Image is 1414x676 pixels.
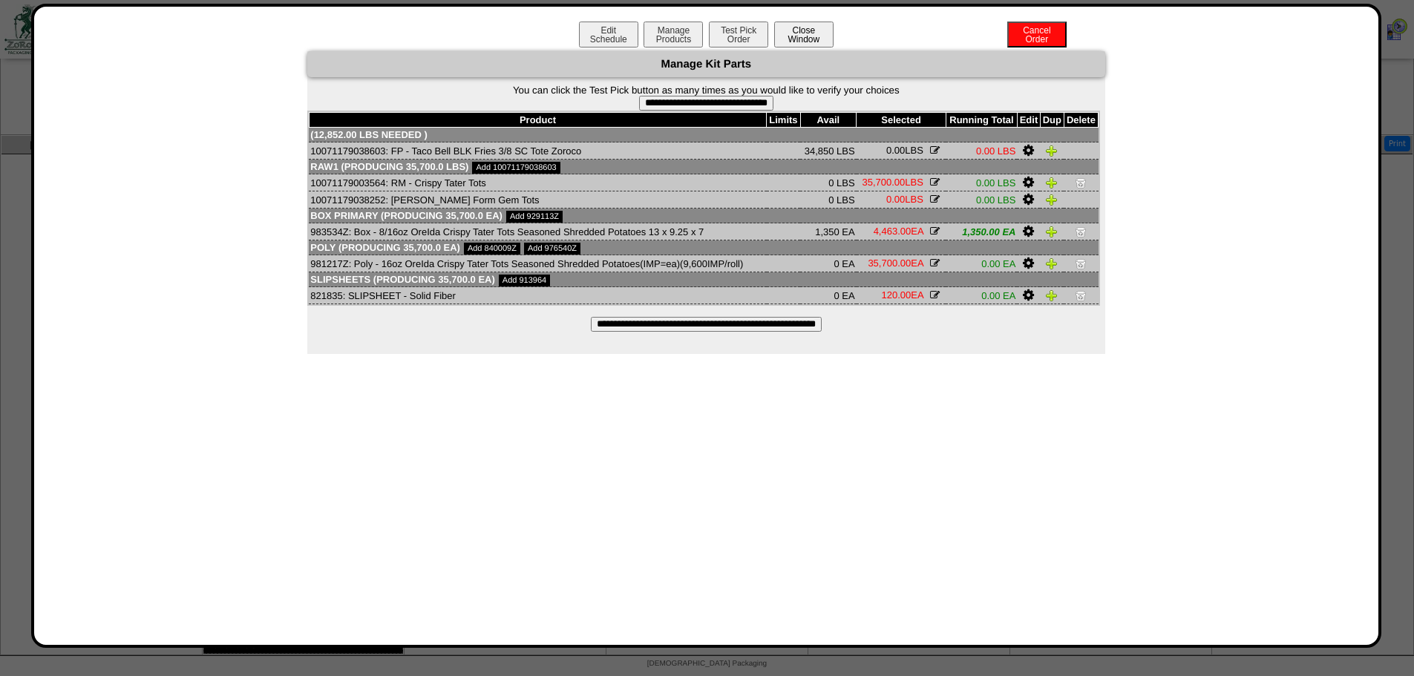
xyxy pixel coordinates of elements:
[946,113,1017,128] th: Running Total
[862,177,905,188] span: 35,700.00
[800,142,857,160] td: 34,850 LBS
[309,240,1098,255] td: Poly (Producing 35,700.0 EA)
[309,142,766,160] td: 10071179038603: FP - Taco Bell BLK Fries 3/8 SC Tote Zoroco
[1007,22,1067,47] button: CancelOrder
[1075,289,1087,301] img: Delete Item
[309,174,766,191] td: 10071179003564: RM - Crispy Tater Tots
[886,145,905,156] span: 0.00
[506,211,563,223] a: Add 929113Z
[874,226,923,237] span: EA
[946,174,1017,191] td: 0.00 LBS
[1075,177,1087,188] img: Delete Item
[800,191,857,209] td: 0 LBS
[579,22,638,47] button: EditSchedule
[862,177,923,188] span: LBS
[800,174,857,191] td: 0 LBS
[1046,226,1058,237] img: Duplicate Item
[868,257,911,269] span: 35,700.00
[946,287,1017,304] td: 0.00 EA
[868,257,923,269] span: EA
[1075,257,1087,269] img: Delete Item
[946,191,1017,209] td: 0.00 LBS
[309,272,1098,287] td: Slipsheets (Producing 35,700.0 EA)
[881,289,911,301] span: 120.00
[767,113,800,128] th: Limits
[1046,289,1058,301] img: Duplicate Item
[309,255,766,272] td: 981217Z: Poly - 16oz OreIda Crispy Tater Tots Seasoned Shredded Potatoes(IMP=ea)(9,600IMP/roll)
[472,162,560,174] a: Add 10071179038603
[946,142,1017,160] td: 0.00 LBS
[1017,113,1040,128] th: Edit
[1046,177,1058,188] img: Duplicate Item
[309,209,1098,223] td: Box Primary (Producing 35,700.0 EA)
[886,194,905,205] span: 0.00
[307,85,1105,111] form: You can click the Test Pick button as many times as you would like to verify your choices
[309,191,766,209] td: 10071179038252: [PERSON_NAME] Form Gem Tots
[886,145,923,156] span: LBS
[309,113,766,128] th: Product
[464,243,520,255] a: Add 840009Z
[709,22,768,47] button: Test PickOrder
[524,243,580,255] a: Add 976540Z
[800,255,857,272] td: 0 EA
[946,223,1017,240] td: 1,350.00 EA
[800,223,857,240] td: 1,350 EA
[309,223,766,240] td: 983534Z: Box - 8/16oz OreIda Crispy Tater Tots Seasoned Shredded Potatoes 13 x 9.25 x 7
[1046,257,1058,269] img: Duplicate Item
[1046,194,1058,206] img: Duplicate Item
[800,113,857,128] th: Avail
[309,128,1098,142] td: (12,852.00 LBS needed )
[644,22,703,47] button: ManageProducts
[1064,113,1098,128] th: Delete
[946,255,1017,272] td: 0.00 EA
[309,160,1098,174] td: Raw1 (Producing 35,700.0 LBS)
[800,287,857,304] td: 0 EA
[773,33,835,45] a: CloseWindow
[499,275,550,286] a: Add 913964
[874,226,911,237] span: 4,463.00
[886,194,923,205] span: LBS
[307,51,1105,77] div: Manage Kit Parts
[857,113,946,128] th: Selected
[309,287,766,304] td: 821835: SLIPSHEET - Solid Fiber
[1046,145,1058,157] img: Duplicate Item
[1075,226,1087,237] img: Delete Item
[881,289,923,301] span: EA
[1040,113,1064,128] th: Dup
[774,22,834,47] button: CloseWindow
